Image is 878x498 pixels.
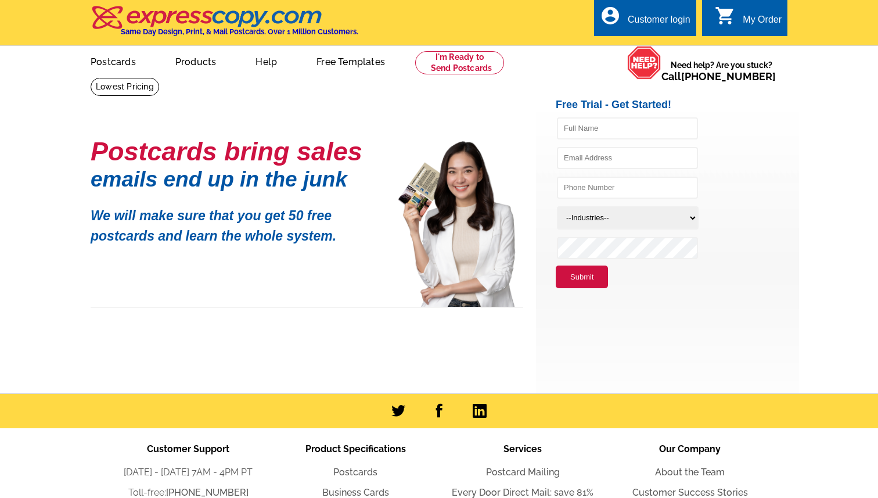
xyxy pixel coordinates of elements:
span: Our Company [659,443,721,454]
span: Customer Support [147,443,229,454]
input: Email Address [557,147,698,169]
h1: Postcards bring sales [91,141,381,162]
a: Every Door Direct Mail: save 81% [452,487,593,498]
a: Customer Success Stories [632,487,748,498]
h1: emails end up in the junk [91,173,381,185]
a: Products [157,47,235,74]
input: Phone Number [557,177,698,199]
h4: Same Day Design, Print, & Mail Postcards. Over 1 Million Customers. [121,27,358,36]
a: Postcards [72,47,154,74]
a: Postcard Mailing [486,467,560,478]
img: help [627,46,661,80]
input: Full Name [557,117,698,139]
span: Product Specifications [305,443,406,454]
a: Business Cards [322,487,389,498]
button: Submit [556,266,608,289]
a: Free Templates [298,47,404,74]
a: Same Day Design, Print, & Mail Postcards. Over 1 Million Customers. [91,14,358,36]
h2: Free Trial - Get Started! [556,99,799,112]
p: We will make sure that you get 50 free postcards and learn the whole system. [91,197,381,246]
a: account_circle Customer login [600,13,690,27]
i: account_circle [600,5,621,26]
div: My Order [743,15,782,31]
a: [PHONE_NUMBER] [166,487,249,498]
a: Help [237,47,296,74]
span: Services [503,443,542,454]
i: shopping_cart [715,5,736,26]
li: [DATE] - [DATE] 7AM - 4PM PT [105,465,272,479]
a: [PHONE_NUMBER] [681,70,776,83]
a: About the Team [655,467,725,478]
div: Customer login [628,15,690,31]
a: Postcards [333,467,377,478]
span: Call [661,70,776,83]
span: Need help? Are you stuck? [661,59,782,83]
a: shopping_cart My Order [715,13,782,27]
